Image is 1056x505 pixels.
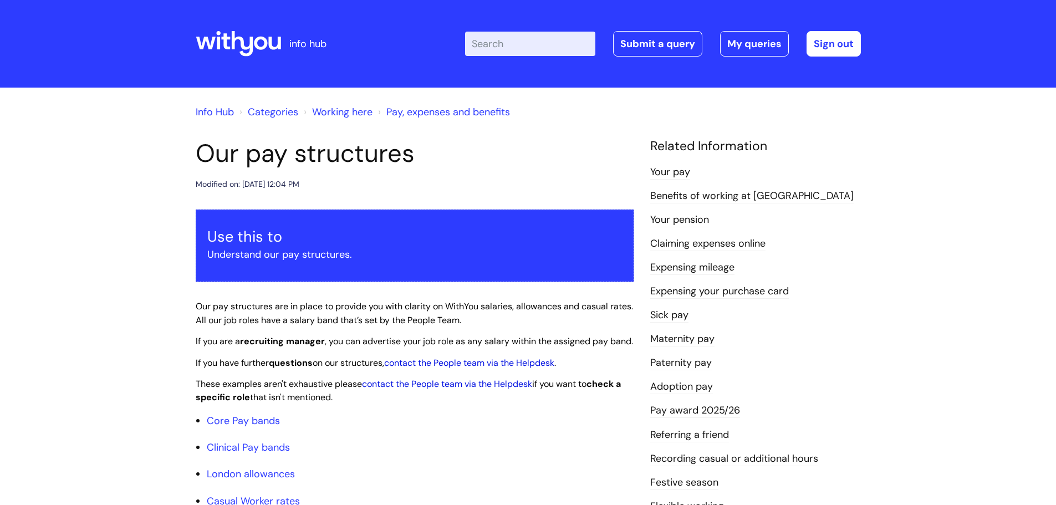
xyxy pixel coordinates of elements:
a: Recording casual or additional hours [650,452,818,466]
a: Submit a query [613,31,702,57]
p: info hub [289,35,327,53]
p: Understand our pay structures. [207,246,622,263]
a: Info Hub [196,105,234,119]
input: Search [465,32,595,56]
a: Working here [312,105,373,119]
div: | - [465,31,861,57]
span: These examples aren't exhaustive please if you want to that isn't mentioned. [196,378,621,404]
a: Core Pay bands [207,414,280,427]
span: If you are a , you can advertise your job role as any salary within the assigned pay band. [196,335,633,347]
a: Sick pay [650,308,688,323]
div: Modified on: [DATE] 12:04 PM [196,177,299,191]
a: My queries [720,31,789,57]
a: Pay award 2025/26 [650,404,740,418]
span: If you have further on our structures, . [196,357,556,369]
strong: questions [269,357,313,369]
li: Solution home [237,103,298,121]
a: Categories [248,105,298,119]
a: Referring a friend [650,428,729,442]
h3: Use this to [207,228,622,246]
li: Working here [301,103,373,121]
h4: Related Information [650,139,861,154]
a: Adoption pay [650,380,713,394]
li: Pay, expenses and benefits [375,103,510,121]
a: Benefits of working at [GEOGRAPHIC_DATA] [650,189,854,203]
a: Clinical Pay bands [207,441,290,454]
a: Festive season [650,476,718,490]
a: Paternity pay [650,356,712,370]
a: contact the People team via the Helpdesk [384,357,554,369]
a: London allowances [207,467,295,481]
a: Maternity pay [650,332,715,346]
h1: Our pay structures [196,139,634,169]
a: Claiming expenses online [650,237,766,251]
a: contact the People team via the Helpdesk [362,378,532,390]
a: Your pension [650,213,709,227]
a: Expensing mileage [650,261,734,275]
a: Pay, expenses and benefits [386,105,510,119]
strong: recruiting manager [240,335,325,347]
a: Sign out [807,31,861,57]
a: Your pay [650,165,690,180]
a: Expensing your purchase card [650,284,789,299]
span: Our pay structures are in place to provide you with clarity on WithYou salaries, allowances and c... [196,300,633,326]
